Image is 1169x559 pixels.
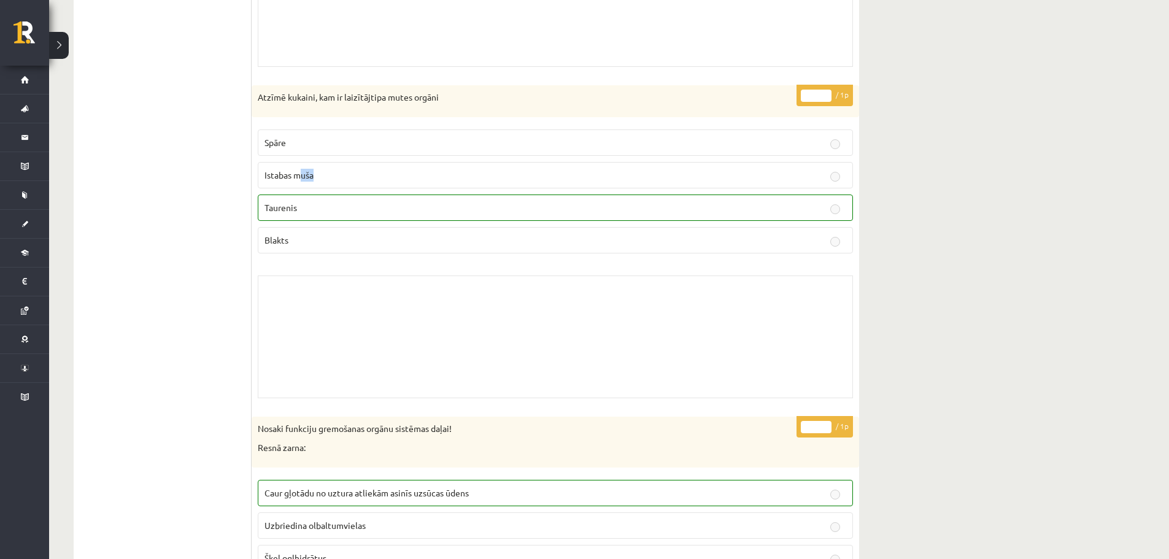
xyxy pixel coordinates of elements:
p: Resnā zarna: [258,442,792,454]
input: Blakts [830,237,840,247]
p: / 1p [797,416,853,438]
input: Spāre [830,139,840,149]
span: Spāre [264,137,286,148]
span: Uzbriedina olbaltumvielas [264,520,366,531]
a: Rīgas 1. Tālmācības vidusskola [14,21,49,52]
input: Taurenis [830,204,840,214]
p: Nosaki funkciju gremošanas orgānu sistēmas daļai! [258,423,792,435]
input: Caur gļotādu no uztura atliekām asinīs uzsūcas ūdens [830,490,840,499]
input: Istabas muša [830,172,840,182]
span: Caur gļotādu no uztura atliekām asinīs uzsūcas ūdens [264,487,469,498]
p: Atzīmē kukaini, kam ir laizītājtipa mutes orgāni [258,91,792,104]
input: Uzbriedina olbaltumvielas [830,522,840,532]
p: / 1p [797,85,853,106]
span: Istabas muša [264,169,314,180]
span: Blakts [264,234,288,245]
span: Taurenis [264,202,297,213]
